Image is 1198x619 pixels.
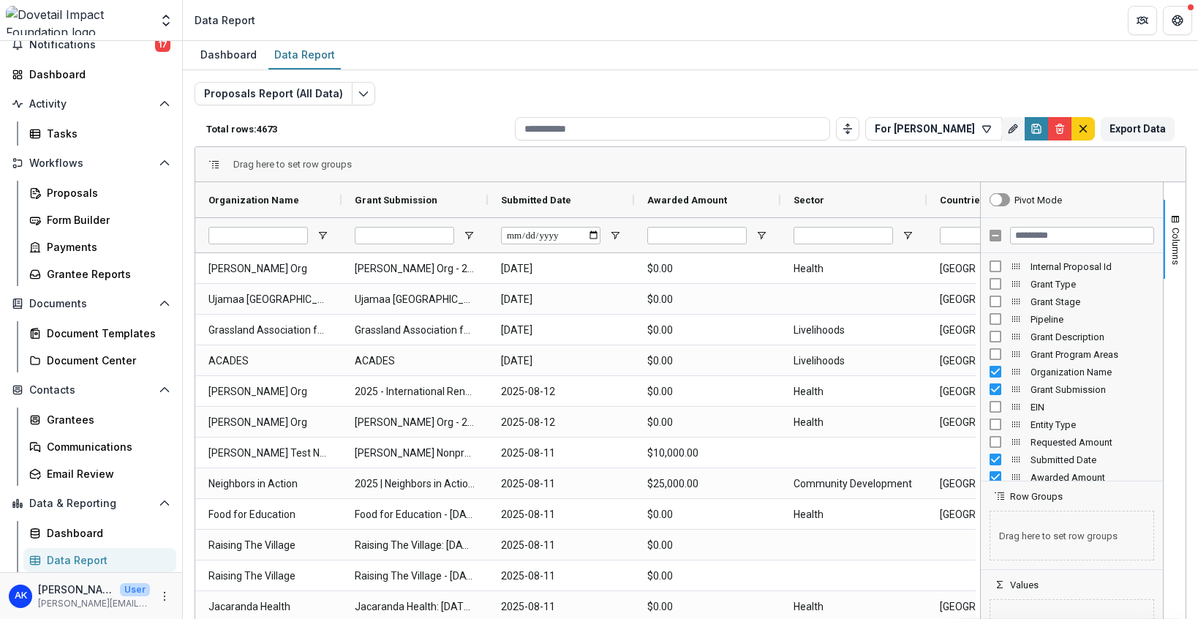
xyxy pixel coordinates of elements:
span: $10,000.00 [647,438,767,468]
span: Contacts [29,384,153,397]
span: Health [794,500,913,530]
span: [GEOGRAPHIC_DATA] [940,285,1060,315]
span: Community Development [794,469,913,499]
input: Countries of Operations Filter Input [940,227,1039,244]
button: Open Workflows [6,151,176,175]
a: Dashboard [23,521,176,545]
div: Data Report [195,12,255,28]
span: Grant Submission [1031,384,1154,395]
div: Grantee Reports [47,266,165,282]
div: Entity Type Column [981,416,1163,433]
span: Pipeline [1031,314,1154,325]
span: [GEOGRAPHIC_DATA] [940,500,1060,530]
button: Open entity switcher [156,6,176,35]
span: 2025-08-11 [501,561,621,591]
div: Communications [47,439,165,454]
a: Communications [23,435,176,459]
button: Edit selected report [352,82,375,105]
span: Grant Stage [1031,296,1154,307]
span: Entity Type [1031,419,1154,430]
span: $0.00 [647,346,767,376]
div: Data Report [268,44,341,65]
span: [GEOGRAPHIC_DATA] [940,408,1060,438]
button: Open Documents [6,292,176,315]
span: Grassland Association for Agricultural Development (GAAD) [355,315,475,345]
span: [DATE] [501,346,621,376]
span: Grassland Association for Agricultural Development (GAAD) [208,315,328,345]
span: Neighbors in Action [208,469,328,499]
span: 2025-08-11 [501,438,621,468]
span: [PERSON_NAME] Test Nonprofit [208,438,328,468]
input: Submitted Date Filter Input [501,227,600,244]
input: Awarded Amount Filter Input [647,227,747,244]
button: Delete [1048,117,1071,140]
button: Get Help [1163,6,1192,35]
span: Organization Name [208,195,299,206]
div: Requested Amount Column [981,433,1163,451]
input: Sector Filter Input [794,227,893,244]
div: Anna Koons [15,591,27,601]
span: Workflows [29,157,153,170]
span: [PERSON_NAME] Nonprofit - 2025 [355,438,475,468]
span: Grant Program Areas [1031,349,1154,360]
img: Dovetail Impact Foundation logo [6,6,150,35]
span: 2025 - International Renewal Prep Form [355,377,475,407]
span: [PERSON_NAME] Org [208,254,328,284]
span: Awarded Amount [647,195,727,206]
p: Total rows: 4673 [206,124,509,135]
span: ACADES [208,346,328,376]
span: Row Groups [1010,491,1063,502]
span: [PERSON_NAME] Org [208,377,328,407]
input: Filter Columns Input [1010,227,1154,244]
nav: breadcrumb [189,10,261,31]
button: Notifications17 [6,33,176,56]
span: Submitted Date [1031,454,1154,465]
span: Drag here to set row groups [233,159,352,170]
span: $0.00 [647,408,767,438]
span: Notifications [29,39,155,51]
span: Ujamaa [GEOGRAPHIC_DATA] [208,285,328,315]
input: Grant Submission Filter Input [355,227,454,244]
a: Data Report [268,41,341,70]
div: Grant Stage Column [981,293,1163,310]
span: [PERSON_NAME] Org [208,408,328,438]
span: Raising The Village - [DATE] - [DATE] International Multiyear Application [355,561,475,591]
button: Partners [1128,6,1157,35]
span: [PERSON_NAME] Org - 2025 - International Renewal Prep Form [355,254,475,284]
span: [DATE] [501,285,621,315]
button: Open Filter Menu [317,230,328,241]
span: Health [794,377,913,407]
div: Data Report [47,552,165,568]
span: $0.00 [647,285,767,315]
div: Dashboard [47,525,165,541]
span: Grant Description [1031,331,1154,342]
div: Grant Program Areas Column [981,345,1163,363]
span: $0.00 [647,561,767,591]
a: Email Review [23,462,176,486]
a: Data Report [23,548,176,572]
span: Countries of Operations [940,195,1048,206]
input: Organization Name Filter Input [208,227,308,244]
span: 2025-08-12 [501,408,621,438]
span: Internal Proposal Id [1031,261,1154,272]
button: Export Data [1101,117,1175,140]
div: Payments [47,239,165,255]
a: Document Templates [23,321,176,345]
span: Columns [1170,228,1181,265]
span: Livelihoods [794,315,913,345]
span: Requested Amount [1031,437,1154,448]
span: Sector [794,195,824,206]
div: Organization Name Column [981,363,1163,380]
div: Pipeline Column [981,310,1163,328]
div: Submitted Date Column [981,451,1163,468]
span: 2025-08-11 [501,500,621,530]
a: Grantee Reports [23,262,176,286]
span: Food for Education [208,500,328,530]
span: Health [794,408,913,438]
button: Save [1025,117,1048,140]
button: default [1071,117,1095,140]
span: Drag here to set row groups [990,511,1154,560]
span: [GEOGRAPHIC_DATA] [940,254,1060,284]
span: 2025-08-12 [501,377,621,407]
span: [PERSON_NAME] Org - 2025 - International Renewal Prep Form [355,408,475,438]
